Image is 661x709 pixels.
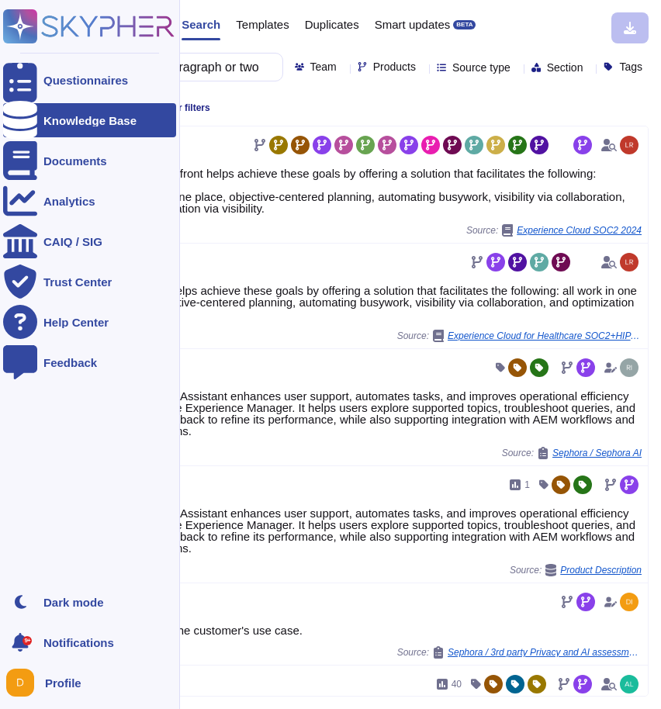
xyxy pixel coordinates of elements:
img: user [6,669,34,697]
div: In line with the customer's use case. [116,624,642,636]
span: Sephora / Sephora AI [552,448,642,458]
span: Source: [397,646,642,659]
span: Smart updates [375,19,451,30]
span: Tags [619,61,642,72]
a: Help Center [3,305,176,339]
div: Feedback [43,357,97,368]
a: Questionnaires [3,63,176,97]
img: user [620,593,639,611]
img: user [620,136,639,154]
div: Trust Center [43,276,112,288]
div: Adobe Workfront helps achieve these goals by offering a solution that facilitates the following: ... [116,168,642,214]
span: Team [310,61,337,72]
a: CAIQ / SIG [3,224,176,258]
div: The AEM AI Assistant enhances user support, automates tasks, and improves operational efficiency ... [116,390,642,437]
a: Analytics [3,184,176,218]
div: Questionnaires [43,74,128,86]
span: Source: [502,447,642,459]
span: Products [373,61,416,72]
span: Profile [45,677,81,689]
span: Duplicates [305,19,359,30]
img: user [620,253,639,271]
div: Documents [43,155,107,167]
a: Documents [3,144,176,178]
div: CAIQ / SIG [43,236,102,247]
div: The AEM AI Assistant enhances user support, automates tasks, and improves operational efficiency ... [116,507,642,554]
a: Feedback [3,345,176,379]
span: Experience Cloud for Healthcare SOC2+HIPAA 2024 [448,331,642,341]
span: Product Description [560,565,642,575]
span: 40 [452,680,462,689]
div: Help Center [43,316,109,328]
div: 9+ [22,636,32,645]
span: Search [182,19,220,30]
a: Trust Center [3,265,176,299]
span: Notifications [43,637,114,648]
div: Workfront helps achieve these goals by offering a solution that facilitates the following: all wo... [116,285,642,320]
span: Source: [510,564,642,576]
span: Experience Cloud SOC2 2024 [517,226,642,235]
div: Dark mode [43,597,104,608]
button: user [3,666,45,700]
div: BETA [453,20,476,29]
span: 1 [524,480,530,489]
img: user [620,358,639,377]
span: Source: [466,224,642,237]
span: Clear filters [159,103,210,112]
span: Templates [236,19,289,30]
span: Source type [452,62,510,73]
div: Knowledge Base [43,115,137,126]
span: Sephora / 3rd party Privacy and AI assessment [DATE] Version Sephora CT [448,648,642,657]
a: Knowledge Base [3,103,176,137]
span: Section [547,62,583,73]
span: Source: [397,330,642,342]
img: user [620,675,639,693]
div: Analytics [43,195,95,207]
